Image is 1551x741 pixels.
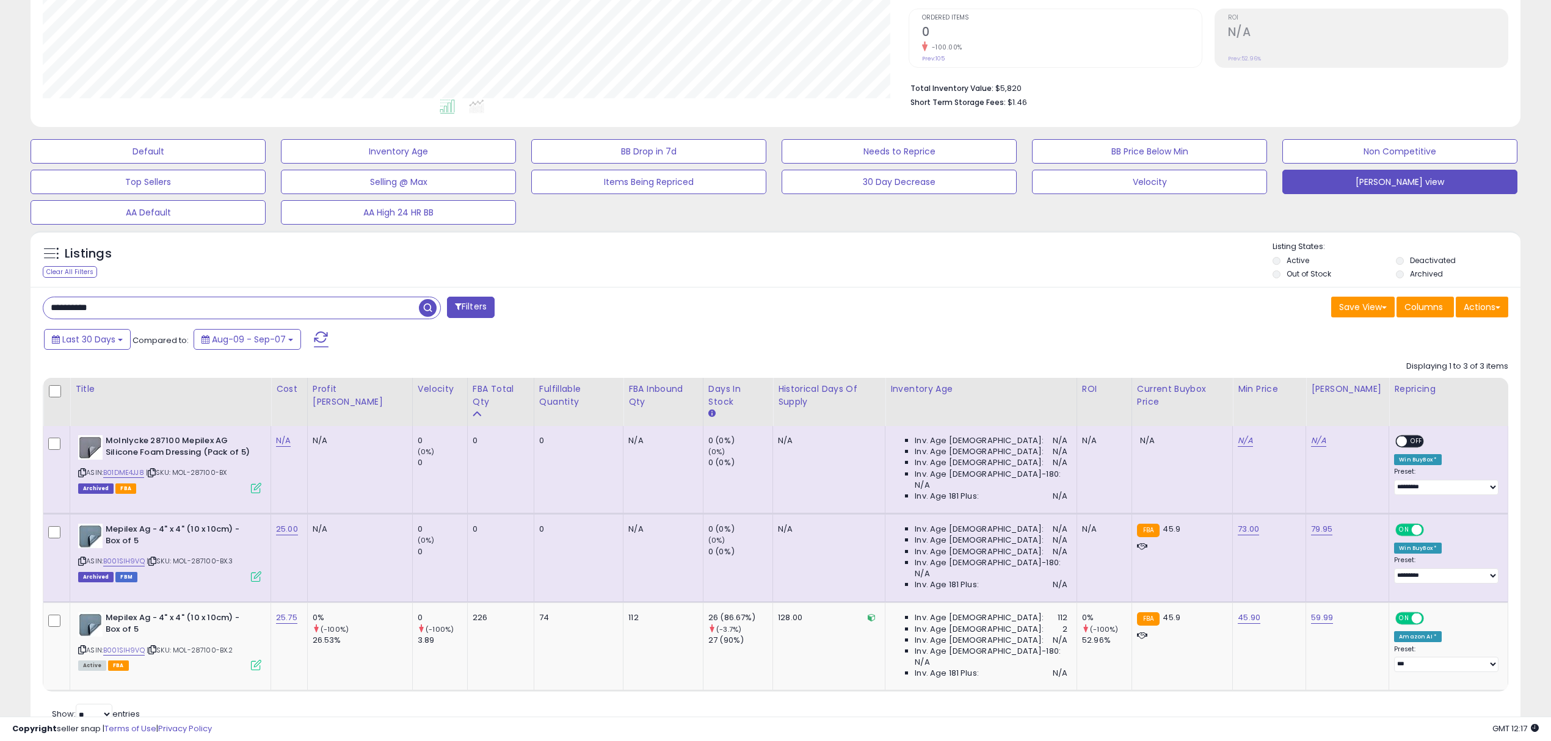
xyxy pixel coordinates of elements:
[1090,624,1118,634] small: (-100%)
[31,170,266,194] button: Top Sellers
[1228,25,1508,42] h2: N/A
[1082,435,1122,446] div: N/A
[910,83,993,93] b: Total Inventory Value:
[778,383,880,408] div: Historical Days Of Supply
[915,491,979,502] span: Inv. Age 181 Plus:
[708,546,772,557] div: 0 (0%)
[708,447,725,457] small: (0%)
[915,579,979,590] span: Inv. Age 181 Plus:
[115,483,136,494] span: FBA
[1238,612,1260,624] a: 45.90
[1082,612,1131,623] div: 0%
[1008,96,1027,108] span: $1.46
[281,170,516,194] button: Selling @ Max
[915,568,929,579] span: N/A
[313,524,403,535] div: N/A
[708,612,772,623] div: 26 (86.67%)
[1053,524,1067,535] span: N/A
[1238,523,1259,535] a: 73.00
[1082,383,1127,396] div: ROI
[1311,523,1332,535] a: 79.95
[778,435,876,446] div: N/A
[1406,361,1508,372] div: Displaying 1 to 3 of 3 items
[890,383,1072,396] div: Inventory Age
[418,546,467,557] div: 0
[1053,457,1067,468] span: N/A
[12,723,212,735] div: seller snap | |
[915,657,929,668] span: N/A
[1053,668,1067,679] span: N/A
[539,435,614,446] div: 0
[915,557,1061,568] span: Inv. Age [DEMOGRAPHIC_DATA]-180:
[1407,436,1426,447] span: OFF
[922,25,1202,42] h2: 0
[103,556,145,566] a: B001SIH9VQ
[1228,55,1261,62] small: Prev: 52.96%
[1282,170,1517,194] button: [PERSON_NAME] view
[313,635,412,646] div: 26.53%
[531,170,766,194] button: Items Being Repriced
[716,624,741,634] small: (-3.7%)
[1287,269,1331,279] label: Out of Stock
[1422,525,1442,535] span: OFF
[313,383,407,408] div: Profit [PERSON_NAME]
[1140,435,1155,446] span: N/A
[78,524,261,580] div: ASIN:
[1032,139,1267,164] button: BB Price Below Min
[473,524,525,535] div: 0
[418,447,435,457] small: (0%)
[31,200,266,225] button: AA Default
[531,139,766,164] button: BB Drop in 7d
[418,535,435,545] small: (0%)
[146,468,227,477] span: | SKU: MOL-287100-BX
[75,383,266,396] div: Title
[1394,454,1442,465] div: Win BuyBox *
[108,660,129,671] span: FBA
[915,535,1044,546] span: Inv. Age [DEMOGRAPHIC_DATA]:
[628,435,694,446] div: N/A
[147,645,233,655] span: | SKU: MOL-287100-BX.2
[418,612,467,623] div: 0
[915,546,1044,557] span: Inv. Age [DEMOGRAPHIC_DATA]:
[1287,255,1309,266] label: Active
[539,612,614,623] div: 74
[1137,383,1227,408] div: Current Buybox Price
[103,645,145,656] a: B001SIH9VQ
[915,624,1044,635] span: Inv. Age [DEMOGRAPHIC_DATA]:
[104,723,156,734] a: Terms of Use
[539,383,618,408] div: Fulfillable Quantity
[1238,435,1252,447] a: N/A
[1410,255,1456,266] label: Deactivated
[133,334,189,346] span: Compared to:
[31,139,266,164] button: Default
[1053,491,1067,502] span: N/A
[1397,525,1412,535] span: ON
[43,266,97,278] div: Clear All Filters
[1053,546,1067,557] span: N/A
[1163,612,1180,623] span: 45.9
[78,483,114,494] span: Listings that have been deleted from Seller Central
[628,383,698,408] div: FBA inbound Qty
[418,435,467,446] div: 0
[1058,612,1067,623] span: 112
[708,635,772,646] div: 27 (90%)
[915,646,1061,657] span: Inv. Age [DEMOGRAPHIC_DATA]-180:
[915,457,1044,468] span: Inv. Age [DEMOGRAPHIC_DATA]:
[78,612,103,637] img: 51yHbvibQ6L._SL40_.jpg
[473,435,525,446] div: 0
[106,435,254,461] b: Molnlycke 287100 Mepilex AG Silicone Foam Dressing (Pack of 5)
[65,245,112,262] h5: Listings
[1082,635,1131,646] div: 52.96%
[1394,645,1498,673] div: Preset:
[1053,535,1067,546] span: N/A
[1397,613,1412,624] span: ON
[447,297,495,318] button: Filters
[78,572,114,582] span: Listings that have been deleted from Seller Central
[915,635,1044,646] span: Inv. Age [DEMOGRAPHIC_DATA]:
[1394,383,1503,396] div: Repricing
[915,612,1044,623] span: Inv. Age [DEMOGRAPHIC_DATA]:
[78,435,103,460] img: 31LOpqEZVfL._SL40_.jpg
[1082,524,1122,535] div: N/A
[106,524,254,549] b: Mepilex Ag - 4" x 4" (10 x 10cm) - Box of 5
[1053,579,1067,590] span: N/A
